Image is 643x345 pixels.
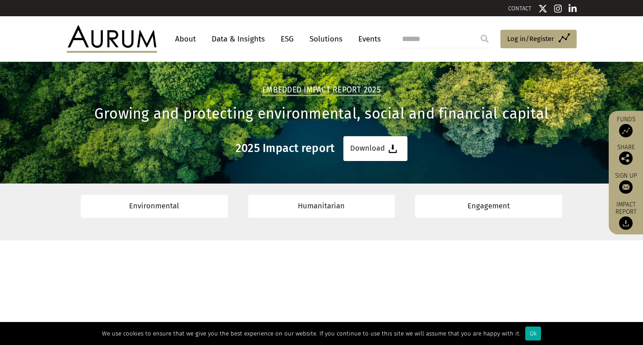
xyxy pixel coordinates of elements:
h2: Embedded Impact report 2025 [262,85,381,96]
a: About [171,31,200,47]
div: Share [613,144,638,165]
a: Environmental [81,195,228,218]
input: Submit [476,30,494,48]
img: Sign up to our newsletter [619,180,633,193]
a: Impact report [613,200,638,230]
a: Engagement [415,195,562,218]
img: Instagram icon [554,4,562,13]
a: ESG [276,31,298,47]
img: Linkedin icon [569,4,577,13]
img: Aurum [67,25,157,52]
a: Humanitarian [248,195,395,218]
a: CONTACT [508,5,532,12]
a: Data & Insights [207,31,269,47]
img: Twitter icon [538,4,547,13]
span: Log in/Register [507,33,554,44]
a: Download [343,136,407,161]
div: Ok [525,327,541,340]
a: Events [354,31,381,47]
a: Solutions [305,31,347,47]
a: Log in/Register [500,30,577,49]
a: Funds [613,115,638,137]
img: Share this post [619,151,633,165]
h1: Growing and protecting environmental, social and financial capital [67,105,577,123]
h3: 2025 Impact report [236,142,335,155]
a: Sign up [613,171,638,193]
img: Access Funds [619,124,633,137]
